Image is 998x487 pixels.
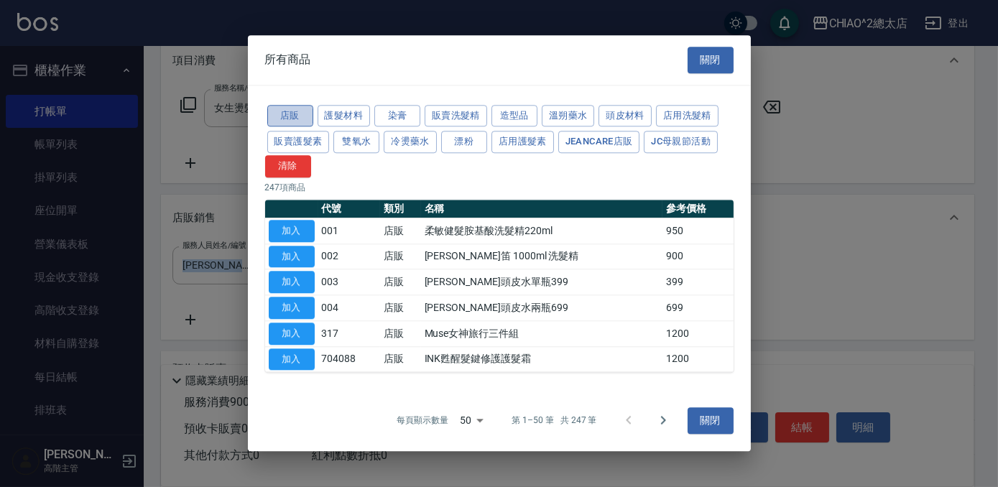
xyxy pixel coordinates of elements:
p: 247 項商品 [265,181,734,194]
button: 雙氧水 [333,131,379,154]
button: 漂粉 [441,131,487,154]
td: 店販 [380,346,421,372]
p: 每頁顯示數量 [397,414,448,427]
td: 001 [318,218,380,244]
button: 造型品 [491,105,537,127]
td: 1200 [662,321,734,347]
td: 003 [318,269,380,295]
th: 參考價格 [662,200,734,218]
td: 1200 [662,346,734,372]
button: 販賣洗髮精 [425,105,487,127]
button: 加入 [269,297,315,319]
button: 加入 [269,348,315,371]
button: Go to next page [646,404,680,438]
td: [PERSON_NAME]笛 1000ml 洗髮精 [421,243,662,269]
button: JeanCare店販 [558,131,640,154]
td: 399 [662,269,734,295]
td: 704088 [318,346,380,372]
button: 關閉 [688,47,734,73]
td: [PERSON_NAME]頭皮水兩瓶699 [421,295,662,321]
div: 50 [454,402,489,440]
span: 所有商品 [265,53,311,68]
td: INK甦醒髮鍵修護護髮霜 [421,346,662,372]
button: JC母親節活動 [644,131,718,154]
th: 代號 [318,200,380,218]
td: 002 [318,243,380,269]
td: 店販 [380,269,421,295]
p: 第 1–50 筆 共 247 筆 [512,414,596,427]
button: 加入 [269,272,315,294]
td: 店販 [380,321,421,347]
button: 販賣護髮素 [267,131,330,154]
button: 染膏 [374,105,420,127]
button: 清除 [265,155,311,177]
th: 名稱 [421,200,662,218]
td: 店販 [380,295,421,321]
button: 冷燙藥水 [384,131,437,154]
button: 加入 [269,246,315,268]
td: 店販 [380,218,421,244]
th: 類別 [380,200,421,218]
td: 柔敏健髮胺基酸洗髮精220ml [421,218,662,244]
button: 護髮材料 [318,105,371,127]
button: 關閉 [688,407,734,434]
button: 加入 [269,220,315,242]
td: 950 [662,218,734,244]
td: 317 [318,321,380,347]
td: 900 [662,243,734,269]
button: 溫朔藥水 [542,105,595,127]
td: 699 [662,295,734,321]
td: Muse女神旅行三件組 [421,321,662,347]
button: 頭皮材料 [599,105,652,127]
td: 004 [318,295,380,321]
td: [PERSON_NAME]頭皮水單瓶399 [421,269,662,295]
button: 店用護髮素 [491,131,554,154]
button: 店用洗髮精 [656,105,719,127]
td: 店販 [380,243,421,269]
button: 店販 [267,105,313,127]
button: 加入 [269,323,315,345]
